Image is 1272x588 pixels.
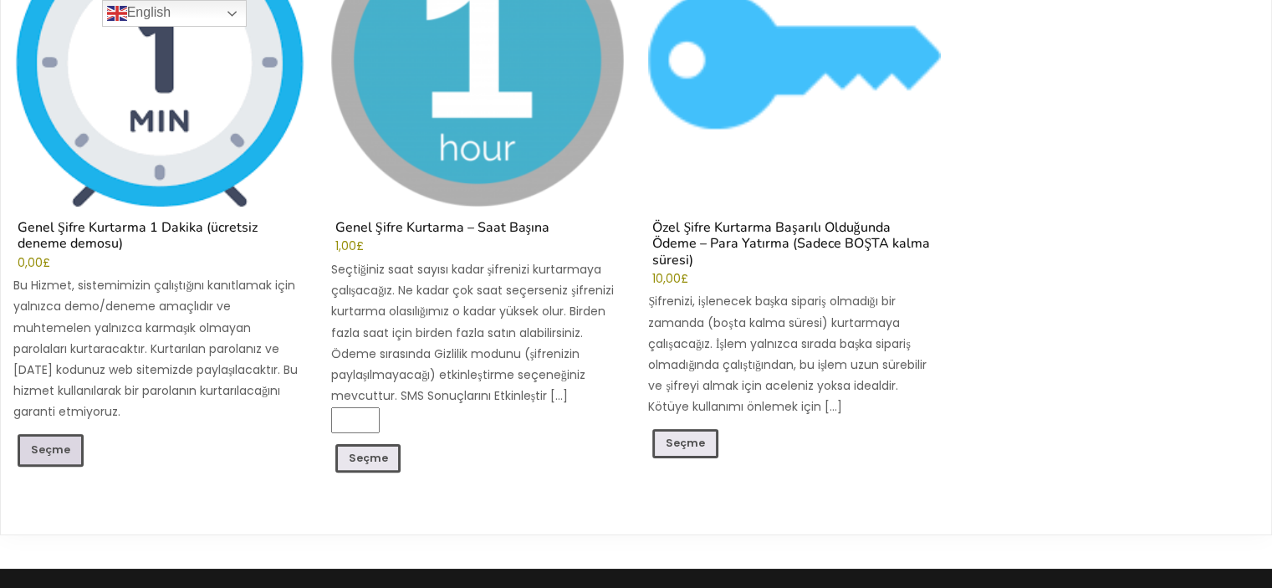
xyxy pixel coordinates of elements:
font: Seçme [31,442,70,457]
a: “Genel Şifre Kurtarma 1 Dakika (ücretsiz deneme demosu)” hakkında daha fazla bilgi edinin [18,434,84,466]
font: Seçtiğiniz saat sayısı kadar şifrenizi kurtarmaya çalışacağız. Ne kadar çok saat seçerseniz şifre... [331,261,614,404]
font: Seçme [348,451,387,465]
font: Özel Şifre Kurtarma Başarılı Olduğunda Ödeme – Para Yatırma (Sadece BOŞTA kalma süresi) [652,218,930,268]
img: en [107,3,127,23]
font: £ [43,255,50,271]
font: Genel Şifre Kurtarma 1 Dakika (ücretsiz deneme demosu) [18,218,258,253]
font: Seçme [666,436,705,450]
font: Şifrenizi, işlenecek başka sipariş olmadığı bir zamanda (boşta kalma süresi) kurtarmaya çalışacağ... [648,293,927,415]
a: Sepete ekle: “Genel Şifre Kurtarma - Saatlik” [335,444,401,473]
font: 1,00 [335,238,356,254]
font: 0,00 [18,255,43,271]
a: Sepete ekle: “Özel Şifre Kurtarma Başarılı Olduğunda Ödeme - Para Yatırma (Sadece BOŞTA kalma sür... [652,429,718,458]
font: Genel Şifre Kurtarma – Saat Başına [335,218,549,237]
font: 10,00 [652,271,681,287]
input: Ürün miktarı [331,407,380,433]
font: Bu Hizmet, sistemimizin çalıştığını kanıtlamak için yalnızca demo/deneme amaçlıdır ve muhtemelen ... [13,277,298,420]
font: £ [356,238,364,254]
font: £ [681,271,688,287]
